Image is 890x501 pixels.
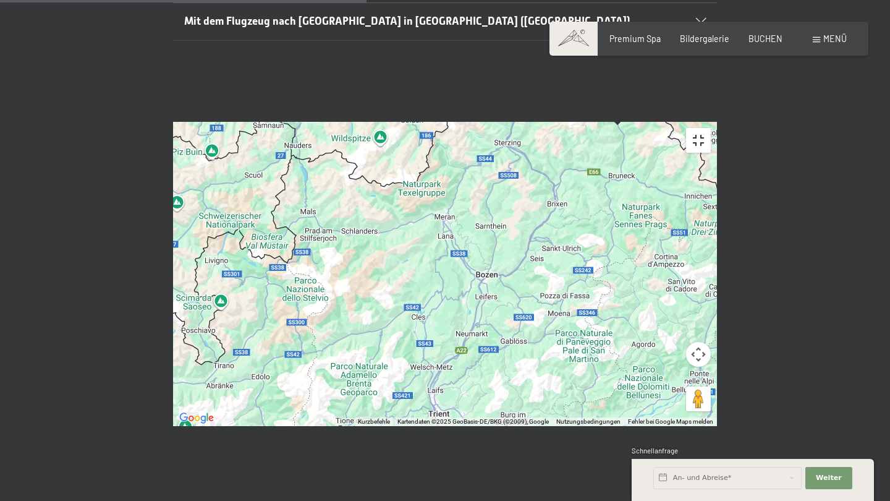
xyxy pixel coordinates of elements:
button: Vollbildansicht ein/aus [686,128,711,153]
a: Bildergalerie [680,33,729,44]
span: Kartendaten ©2025 GeoBasis-DE/BKG (©2009), Google [397,418,549,425]
button: Kurzbefehle [358,417,390,426]
button: Kamerasteuerung für die Karte [686,342,711,367]
button: Weiter [805,467,852,489]
span: Mit dem Flugzeug nach [GEOGRAPHIC_DATA] in [GEOGRAPHIC_DATA] ([GEOGRAPHIC_DATA]) [184,15,630,27]
a: Dieses Gebiet in Google Maps öffnen (in neuem Fenster) [176,410,217,426]
button: Pegman auf die Karte ziehen, um Street View aufzurufen [686,387,711,411]
span: Schnellanfrage [632,447,678,455]
a: Fehler bei Google Maps melden [628,418,713,425]
div: Alpine Luxury SPA Resort SCHWARZENSTEIN [596,92,638,126]
img: Google [176,410,217,426]
a: Nutzungsbedingungen [556,418,621,425]
span: Weiter [816,473,842,483]
a: Premium Spa [609,33,661,44]
a: BUCHEN [748,33,782,44]
span: Menü [823,33,847,44]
